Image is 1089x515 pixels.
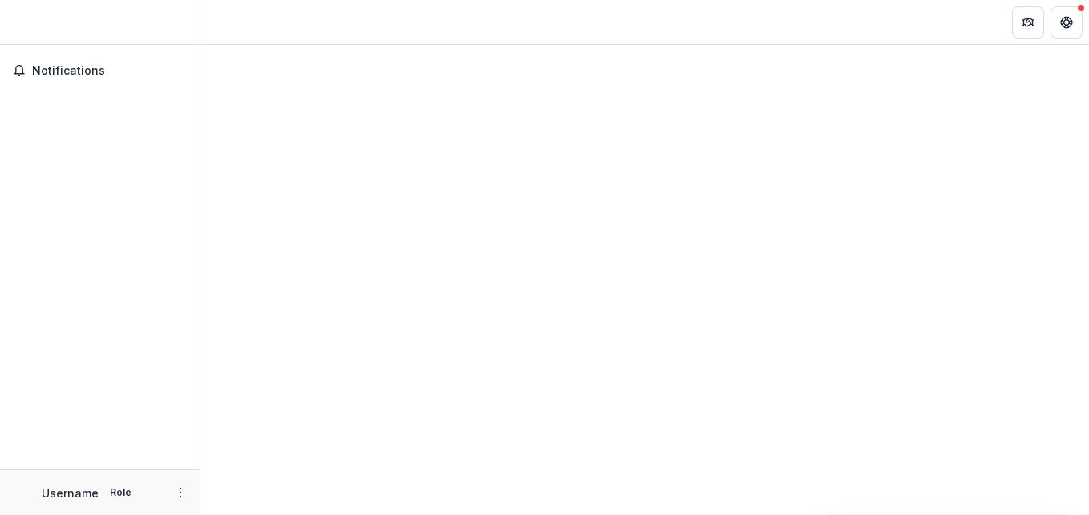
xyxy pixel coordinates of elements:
button: More [171,483,190,502]
button: Partners [1012,6,1044,39]
p: Username [42,485,99,501]
button: Get Help [1051,6,1083,39]
button: Notifications [6,58,193,83]
p: Role [105,485,136,500]
span: Notifications [32,64,187,78]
